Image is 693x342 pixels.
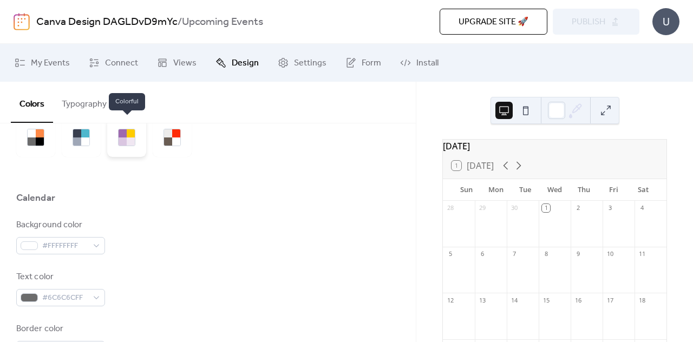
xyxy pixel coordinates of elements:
[416,57,439,70] span: Install
[178,12,182,32] b: /
[443,140,666,153] div: [DATE]
[629,179,658,201] div: Sat
[53,82,115,122] button: Typography
[14,13,30,30] img: logo
[446,204,454,212] div: 28
[478,204,486,212] div: 29
[606,296,614,304] div: 17
[606,250,614,258] div: 10
[542,250,550,258] div: 8
[392,48,447,77] a: Install
[16,323,103,336] div: Border color
[270,48,335,77] a: Settings
[540,179,569,201] div: Wed
[652,8,679,35] div: U
[232,57,259,70] span: Design
[478,250,486,258] div: 6
[574,296,582,304] div: 16
[173,57,197,70] span: Views
[31,57,70,70] span: My Events
[481,179,510,201] div: Mon
[638,250,646,258] div: 11
[638,296,646,304] div: 18
[446,296,454,304] div: 12
[36,12,178,32] a: Canva Design DAGLDvD9mYc
[510,250,518,258] div: 7
[570,179,599,201] div: Thu
[606,204,614,212] div: 3
[510,296,518,304] div: 14
[478,296,486,304] div: 13
[42,240,88,253] span: #FFFFFFFF
[6,48,78,77] a: My Events
[207,48,267,77] a: Design
[574,250,582,258] div: 9
[452,179,481,201] div: Sun
[16,271,103,284] div: Text color
[149,48,205,77] a: Views
[16,192,55,205] div: Calendar
[362,57,381,70] span: Form
[459,16,528,29] span: Upgrade site 🚀
[294,57,326,70] span: Settings
[109,93,145,110] span: Colorful
[337,48,389,77] a: Form
[510,204,518,212] div: 30
[446,250,454,258] div: 5
[511,179,540,201] div: Tue
[105,57,138,70] span: Connect
[542,204,550,212] div: 1
[81,48,146,77] a: Connect
[16,219,103,232] div: Background color
[638,204,646,212] div: 4
[574,204,582,212] div: 2
[440,9,547,35] button: Upgrade site 🚀
[42,292,88,305] span: #6C6C6CFF
[182,12,263,32] b: Upcoming Events
[542,296,550,304] div: 15
[599,179,628,201] div: Fri
[11,82,53,123] button: Colors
